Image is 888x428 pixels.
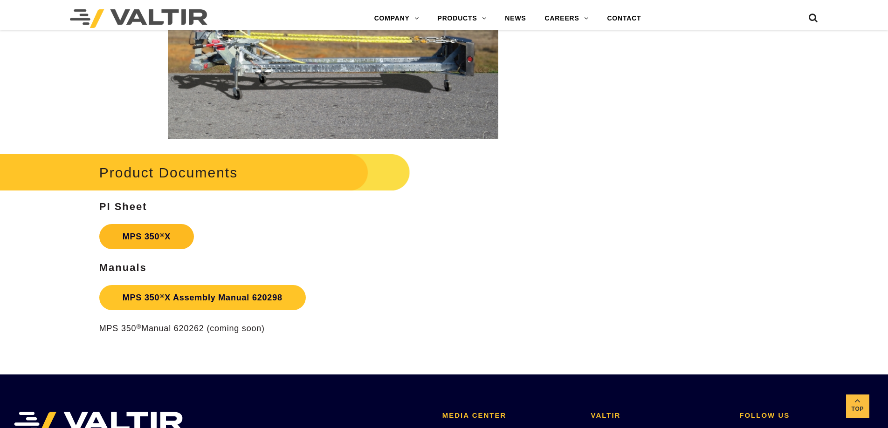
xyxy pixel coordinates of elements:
[365,9,428,28] a: COMPANY
[442,412,577,420] h2: MEDIA CENTER
[159,292,165,299] sup: ®
[99,224,194,249] a: MPS 350®X
[536,9,598,28] a: CAREERS
[123,232,171,241] strong: MPS 350 X
[99,323,567,334] p: MPS 350 Manual 620262 (coming soon)
[846,394,869,418] a: Top
[598,9,650,28] a: CONTACT
[496,9,535,28] a: NEWS
[136,323,141,330] sup: ®
[99,201,147,212] strong: PI Sheet
[591,412,726,420] h2: VALTIR
[739,412,874,420] h2: FOLLOW US
[70,9,207,28] img: Valtir
[99,262,147,273] strong: Manuals
[159,231,165,238] sup: ®
[99,285,306,310] a: MPS 350®X Assembly Manual 620298
[428,9,496,28] a: PRODUCTS
[846,404,869,414] span: Top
